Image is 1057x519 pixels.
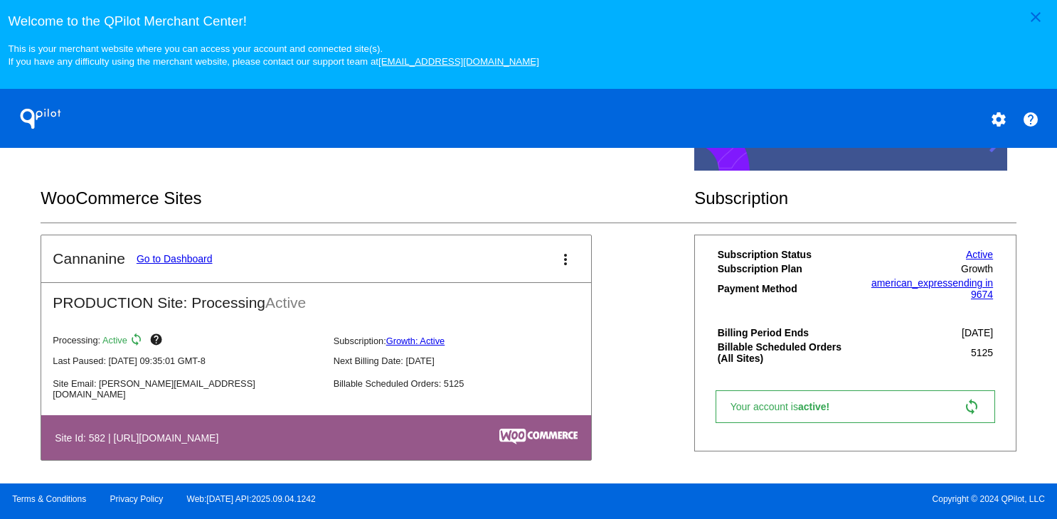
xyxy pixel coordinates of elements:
span: [DATE] [962,327,993,338]
th: Billable Scheduled Orders (All Sites) [717,341,856,365]
a: american_expressending in 9674 [871,277,993,300]
th: Payment Method [717,277,856,301]
mat-icon: more_vert [557,251,574,268]
h2: PRODUCTION Site: Processing [41,283,591,311]
a: Growth: Active [386,336,445,346]
mat-icon: close [1027,9,1044,26]
h2: WooCommerce Sites [41,188,694,208]
p: Next Billing Date: [DATE] [334,355,602,366]
th: Subscription Plan [717,262,856,275]
span: Active [102,336,127,346]
a: Active [966,249,993,260]
a: Web:[DATE] API:2025.09.04.1242 [187,494,316,504]
p: Site Email: [PERSON_NAME][EMAIL_ADDRESS][DOMAIN_NAME] [53,378,322,400]
span: Your account is [731,401,844,412]
mat-icon: sync [963,398,980,415]
mat-icon: settings [990,111,1007,128]
span: 5125 [971,347,993,358]
p: Billable Scheduled Orders: 5125 [334,378,602,389]
span: active! [798,401,836,412]
a: Go to Dashboard [137,253,213,264]
h3: Welcome to the QPilot Merchant Center! [8,14,1048,29]
span: american_express [871,277,952,289]
a: Your account isactive! sync [716,390,995,423]
a: Terms & Conditions [12,494,86,504]
th: Billing Period Ends [717,326,856,339]
h2: Subscription [694,188,1016,208]
img: c53aa0e5-ae75-48aa-9bee-956650975ee5 [499,429,578,444]
mat-icon: help [149,333,166,350]
mat-icon: sync [129,333,147,350]
h2: Cannanine [53,250,125,267]
a: [EMAIL_ADDRESS][DOMAIN_NAME] [378,56,539,67]
small: This is your merchant website where you can access your account and connected site(s). If you hav... [8,43,538,67]
span: Growth [961,263,993,274]
span: Copyright © 2024 QPilot, LLC [541,494,1045,504]
mat-icon: help [1022,111,1039,128]
p: Last Paused: [DATE] 09:35:01 GMT-8 [53,355,322,366]
h1: QPilot [12,105,69,133]
p: Subscription: [334,336,602,346]
span: Active [265,294,306,311]
h4: Site Id: 582 | [URL][DOMAIN_NAME] [55,432,225,444]
th: Subscription Status [717,248,856,261]
p: Processing: [53,333,322,350]
a: Privacy Policy [110,494,164,504]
